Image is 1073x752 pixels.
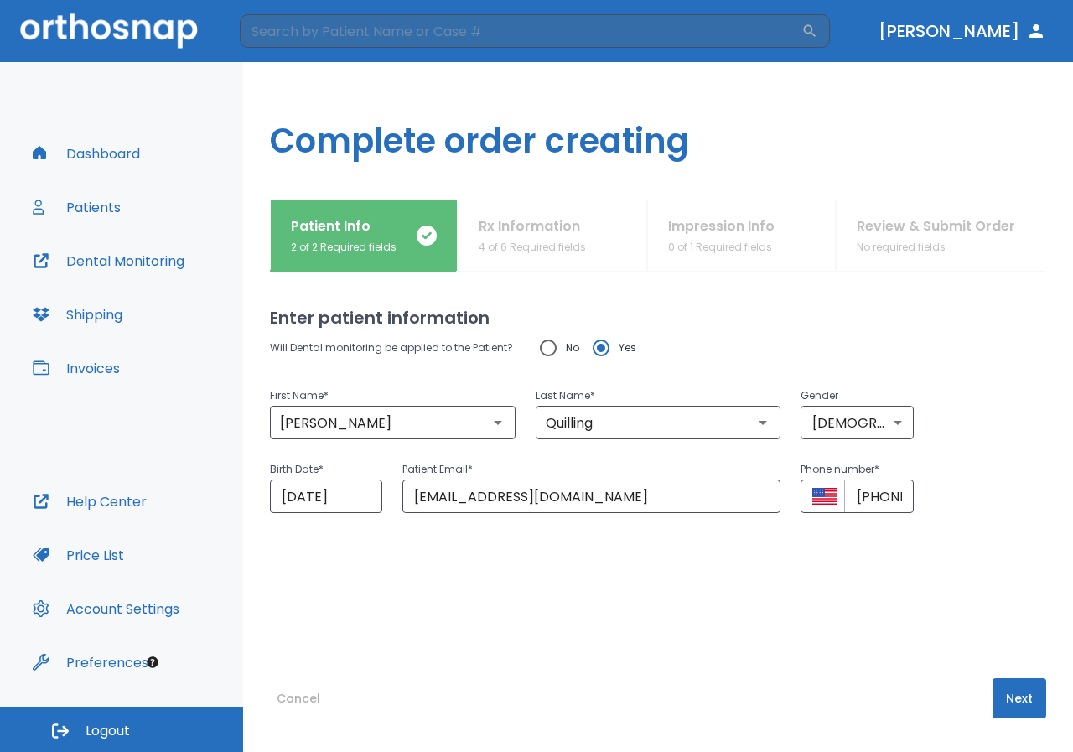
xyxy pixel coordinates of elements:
input: +1 (702) 123-4567 [844,480,913,513]
button: Cancel [270,678,327,718]
button: Dashboard [23,133,150,174]
button: Shipping [23,294,132,335]
p: Phone number * [801,459,913,480]
button: Open [751,411,775,434]
h2: Enter patient information [270,305,1046,330]
h1: Complete order creating [243,62,1073,200]
input: Last Name [541,411,776,434]
button: Preferences [23,642,158,682]
button: Price List [23,535,134,575]
button: Next [993,678,1046,718]
img: Orthosnap [20,13,198,48]
p: Gender [801,386,913,406]
button: Invoices [23,348,130,388]
button: Open [486,411,510,434]
div: Tooltip anchor [145,655,160,670]
button: [PERSON_NAME] [872,16,1053,46]
p: Will Dental monitoring be applied to the Patient? [270,338,513,358]
input: Choose date, selected date is Jun 26, 1961 [270,480,382,513]
input: Search by Patient Name or Case # [240,14,801,48]
p: Patient Info [291,216,397,236]
button: Account Settings [23,589,189,629]
span: Logout [86,722,130,740]
button: Dental Monitoring [23,241,194,281]
div: [DEMOGRAPHIC_DATA] [801,406,913,439]
input: First Name [275,411,511,434]
button: Patients [23,187,131,227]
input: Patient Email [402,480,780,513]
span: No [566,338,579,358]
p: Patient Email * [402,459,780,480]
p: Last Name * [536,386,781,406]
p: Birth Date * [270,459,382,480]
span: Yes [619,338,636,358]
p: First Name * [270,386,516,406]
button: Select country [812,484,837,509]
button: Help Center [23,481,157,521]
p: 2 of 2 Required fields [291,240,397,255]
